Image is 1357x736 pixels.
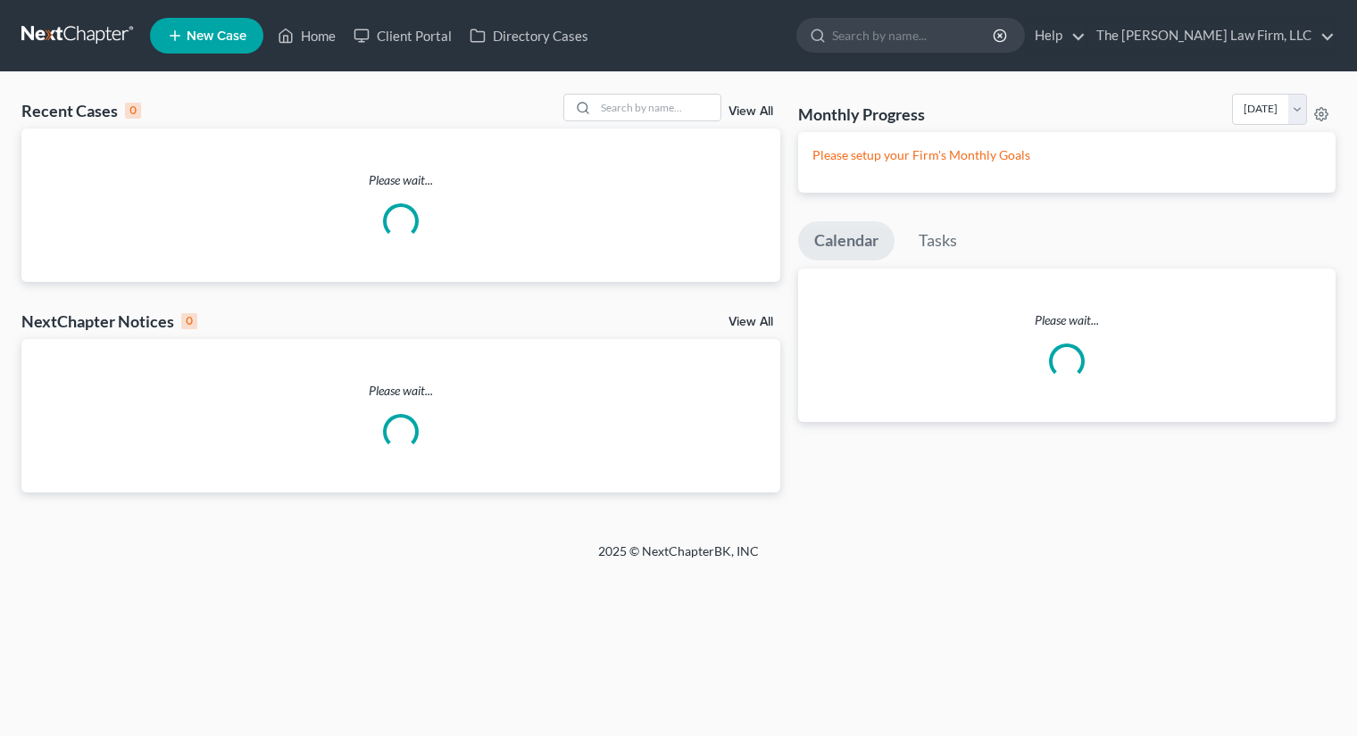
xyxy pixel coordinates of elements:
[1026,20,1086,52] a: Help
[728,316,773,328] a: View All
[461,20,597,52] a: Directory Cases
[903,221,973,260] a: Tasks
[21,100,141,121] div: Recent Cases
[187,29,246,43] span: New Case
[21,310,197,332] div: NextChapter Notices
[1087,20,1335,52] a: The [PERSON_NAME] Law Firm, LLC
[798,311,1336,329] p: Please wait...
[798,221,895,260] a: Calendar
[812,146,1321,164] p: Please setup your Firm's Monthly Goals
[21,382,780,400] p: Please wait...
[832,19,995,52] input: Search by name...
[345,20,461,52] a: Client Portal
[269,20,345,52] a: Home
[170,542,1187,575] div: 2025 © NextChapterBK, INC
[125,103,141,119] div: 0
[21,171,780,189] p: Please wait...
[798,103,925,125] h3: Monthly Progress
[595,95,720,120] input: Search by name...
[181,313,197,329] div: 0
[728,105,773,118] a: View All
